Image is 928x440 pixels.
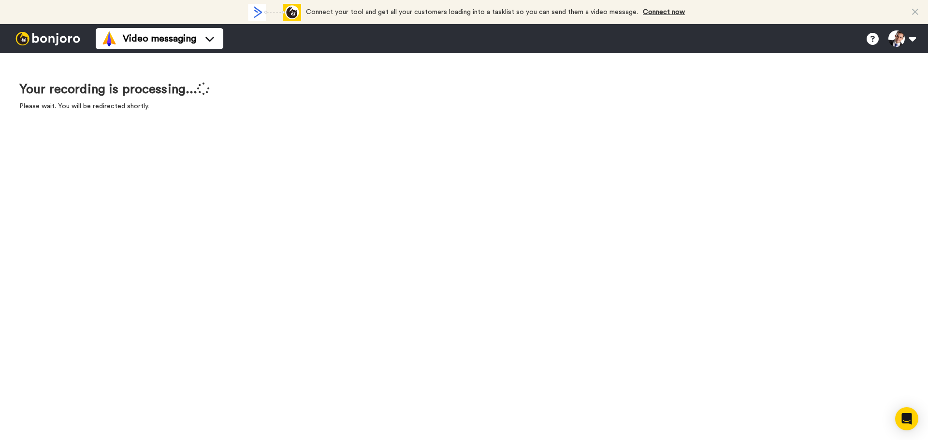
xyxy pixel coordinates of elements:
[643,9,685,15] a: Connect now
[12,32,84,45] img: bj-logo-header-white.svg
[895,407,918,430] div: Open Intercom Messenger
[306,9,638,15] span: Connect your tool and get all your customers loading into a tasklist so you can send them a video...
[123,32,196,45] span: Video messaging
[248,4,301,21] div: animation
[19,101,210,111] p: Please wait. You will be redirected shortly.
[19,82,210,97] h1: Your recording is processing...
[101,31,117,46] img: vm-color.svg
